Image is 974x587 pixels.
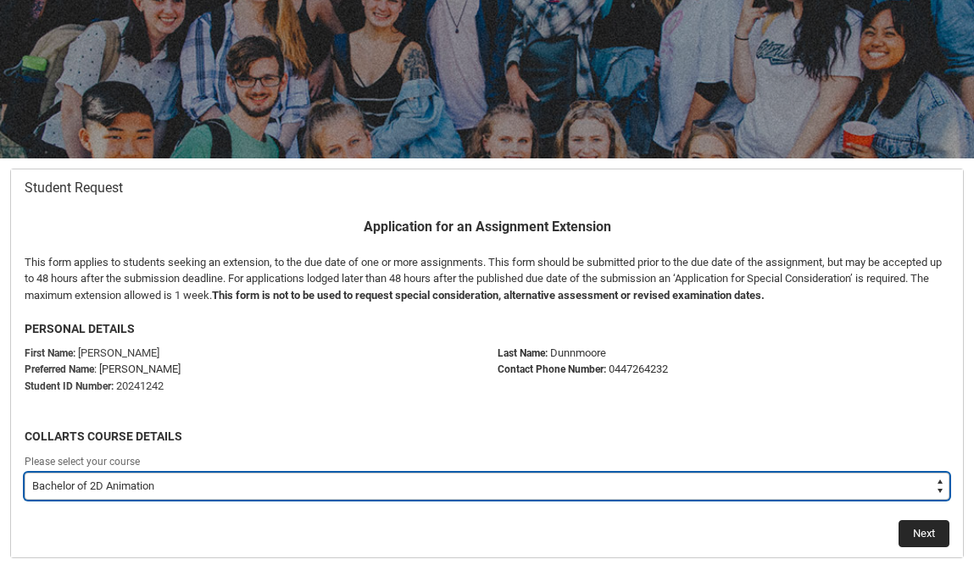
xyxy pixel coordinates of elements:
span: 20241242 [116,379,164,392]
p: Dunnmoore [498,345,950,362]
button: Next [899,520,949,547]
strong: First Name: [25,347,75,359]
span: [PERSON_NAME] [78,346,159,359]
strong: Student ID Number: [25,380,114,392]
span: 0447264232 [609,363,668,375]
b: This form is not to be used to request special consideration, alternative assessment or revised e... [212,289,765,302]
b: Last Name: [498,347,548,359]
b: Application for an Assignment Extension [364,219,611,235]
b: COLLARTS COURSE DETAILS [25,429,182,443]
b: Contact Phone Number: [498,363,606,375]
strong: Preferred Name [25,363,94,375]
p: : [PERSON_NAME] [25,361,477,378]
span: Student Request [25,180,123,197]
article: Redu_Student_Request flow [10,169,964,558]
b: PERSONAL DETAILS [25,322,135,335]
p: This form applies to students seeking an extension, to the due date of one or more assignments. T... [25,254,949,304]
span: Please select your course [25,456,140,468]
